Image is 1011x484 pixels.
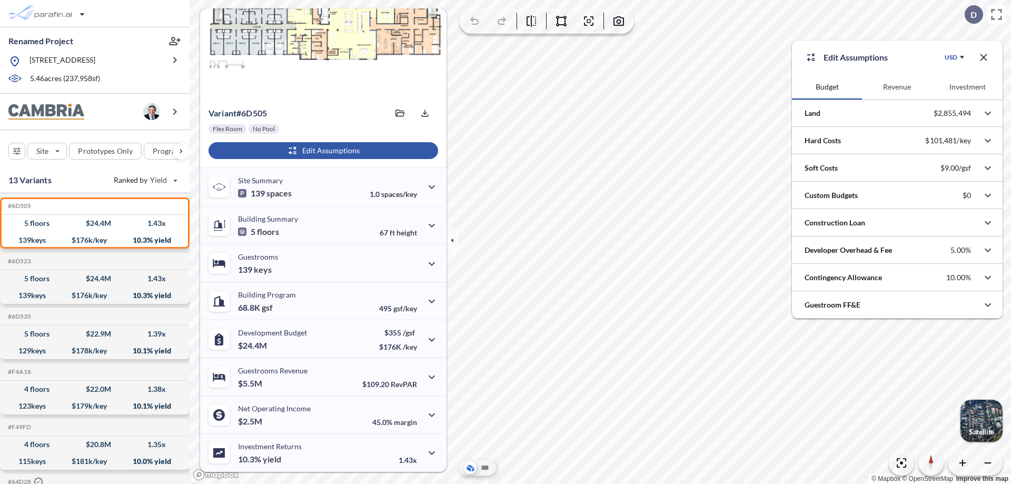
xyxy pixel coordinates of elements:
span: margin [394,418,417,427]
p: $2,855,494 [934,108,971,118]
p: $5.5M [238,378,264,389]
span: Variant [209,108,236,118]
span: ft [390,228,395,237]
span: spaces/key [381,190,417,199]
a: Improve this map [956,475,1008,482]
p: $24.4M [238,340,269,351]
p: Hard Costs [805,135,841,146]
p: $355 [379,328,417,337]
p: Prototypes Only [78,146,133,156]
p: Edit Assumptions [824,51,888,64]
p: Flex Room [213,125,242,133]
button: Edit Assumptions [209,142,438,159]
span: gsf [262,302,273,313]
h5: Click to copy the code [6,368,31,376]
button: Program [144,143,201,160]
p: 139 [238,188,292,199]
p: Net Operating Income [238,404,311,413]
a: Mapbox homepage [193,469,239,481]
p: $9.00/gsf [940,163,971,173]
p: No Pool [253,125,275,133]
p: Renamed Project [8,35,73,47]
img: user logo [143,103,160,120]
span: floors [257,226,279,237]
span: Yield [150,175,167,185]
button: Site Plan [479,461,491,474]
p: Investment Returns [238,442,302,451]
p: Guestroom FF&E [805,300,860,310]
img: Switcher Image [960,400,1003,442]
p: Construction Loan [805,218,865,228]
p: 68.8K [238,302,273,313]
h5: Click to copy the code [6,313,31,320]
button: Ranked by Yield [105,172,184,189]
span: gsf/key [393,304,417,313]
p: Satellite [969,428,994,436]
p: $0 [963,191,971,200]
span: /key [403,342,417,351]
p: Site [36,146,48,156]
p: 495 [379,304,417,313]
button: Aerial View [464,461,477,474]
p: Soft Costs [805,163,838,173]
button: Prototypes Only [69,143,142,160]
button: Investment [933,74,1003,100]
p: # 6d505 [209,108,267,118]
p: Site Summary [238,176,283,185]
p: $101,481/key [925,136,971,145]
img: BrandImage [8,104,84,120]
p: 13 Variants [8,174,52,186]
span: yield [263,454,281,465]
p: $2.5M [238,416,264,427]
p: 45.0% [372,418,417,427]
p: Development Budget [238,328,307,337]
p: 5.00% [950,245,971,255]
p: 5 [238,226,279,237]
p: Developer Overhead & Fee [805,245,892,255]
p: Guestrooms [238,252,278,261]
p: $176K [379,342,417,351]
p: 1.0 [370,190,417,199]
p: 139 [238,264,272,275]
span: /gsf [403,328,415,337]
p: 5.46 acres ( 237,958 sf) [30,73,100,85]
p: 10.3% [238,454,281,465]
p: [STREET_ADDRESS] [29,55,95,68]
h5: Click to copy the code [6,423,31,431]
p: Guestrooms Revenue [238,366,308,375]
span: RevPAR [391,380,417,389]
a: Mapbox [871,475,900,482]
p: Custom Budgets [805,190,858,201]
div: USD [945,53,957,62]
span: keys [254,264,272,275]
button: Revenue [862,74,932,100]
h5: Click to copy the code [6,258,31,265]
button: Budget [792,74,862,100]
p: 10.00% [946,273,971,282]
p: Building Program [238,290,296,299]
p: $109.20 [362,380,417,389]
h5: Click to copy the code [6,202,31,210]
p: Building Summary [238,214,298,223]
p: Program [153,146,182,156]
span: spaces [266,188,292,199]
button: Site [27,143,67,160]
a: OpenStreetMap [902,475,953,482]
p: Contingency Allowance [805,272,882,283]
p: Land [805,108,820,118]
p: 1.43x [399,456,417,465]
span: height [397,228,417,237]
p: 67 [380,228,417,237]
p: D [970,10,977,19]
button: Switcher ImageSatellite [960,400,1003,442]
